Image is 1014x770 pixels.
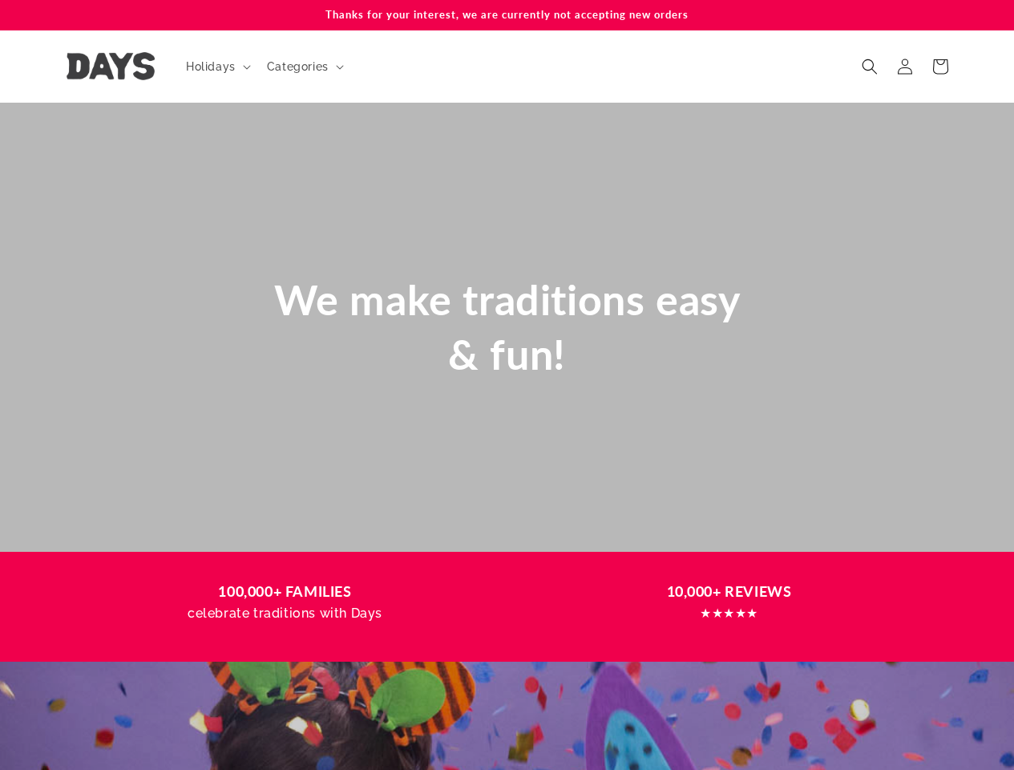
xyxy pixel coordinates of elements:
[186,59,236,74] span: Holidays
[67,52,155,80] img: Days United
[523,602,936,626] p: ★★★★★
[274,274,741,379] span: We make traditions easy & fun!
[176,50,257,83] summary: Holidays
[267,59,329,74] span: Categories
[523,581,936,602] h3: 10,000+ REVIEWS
[79,602,492,626] p: celebrate traditions with Days
[257,50,350,83] summary: Categories
[79,581,492,602] h3: 100,000+ FAMILIES
[852,49,887,84] summary: Search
